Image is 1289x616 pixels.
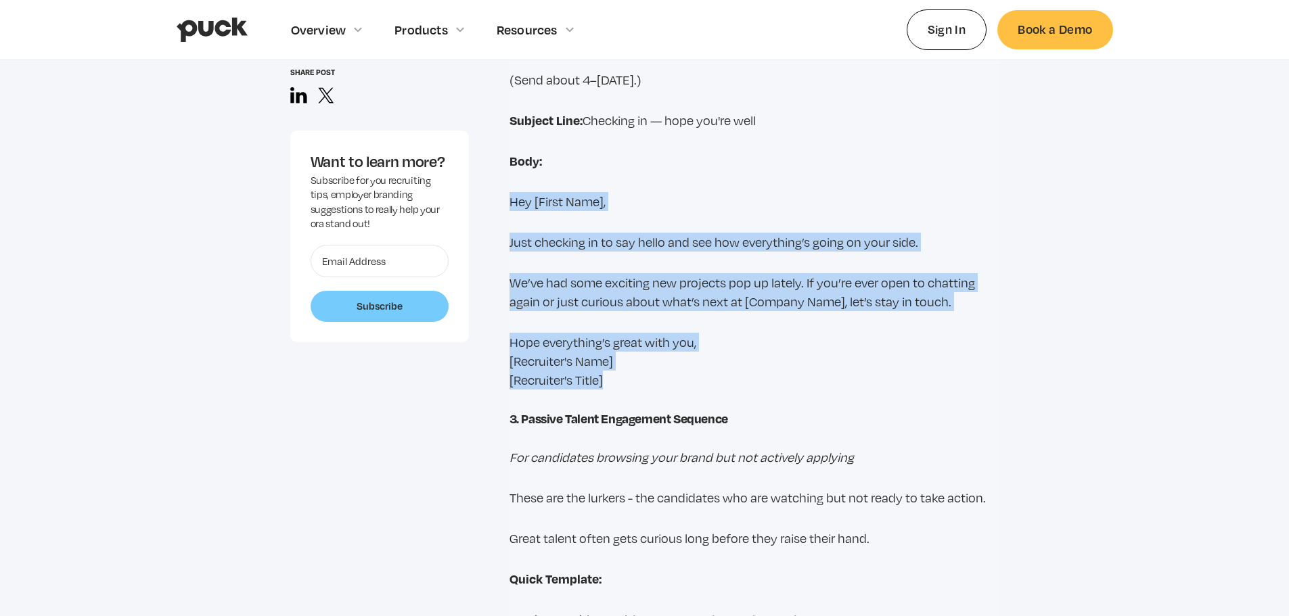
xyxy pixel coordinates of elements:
[510,152,542,169] strong: Body:
[510,192,999,211] p: Hey [First Name],
[510,70,999,89] p: (Send about 4–[DATE].)
[510,333,999,389] p: Hope everything’s great with you, [Recruiter's Name] [Recruiter's Title]
[510,233,999,252] p: Just checking in to say hello and see how everything’s going on your side.
[290,68,469,76] div: Share post
[510,570,602,587] strong: Quick Template:
[510,450,854,465] em: For candidates browsing your brand but not actively applying
[311,245,449,277] input: Email Address
[291,22,346,37] div: Overview
[311,151,449,172] div: Want to learn more?
[997,10,1112,49] a: Book a Demo
[510,111,999,130] p: Checking in — hope you're well
[311,291,449,322] input: Subscribe
[394,22,448,37] div: Products
[510,529,999,548] p: Great talent often gets curious long before they raise their hand.
[497,22,558,37] div: Resources
[311,245,449,322] form: Want to learn more?
[510,410,728,427] strong: 3. Passive Talent Engagement Sequence
[907,9,987,49] a: Sign In
[510,112,583,128] strong: Subject Line:
[510,273,999,311] p: We’ve had some exciting new projects pop up lately. If you’re ever open to chatting again or just...
[510,488,999,507] p: These are the lurkers - the candidates who are watching but not ready to take action.
[311,173,449,231] div: Subscribe for you recruiting tips, employer branding suggestions to really help your ora stand out!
